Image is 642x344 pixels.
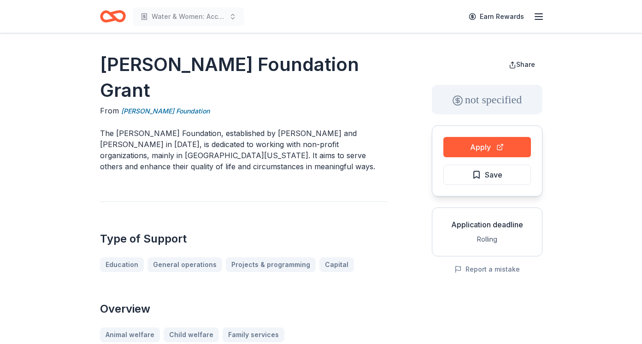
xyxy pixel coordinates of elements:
[100,128,388,172] p: The [PERSON_NAME] Foundation, established by [PERSON_NAME] and [PERSON_NAME] in [DATE], is dedica...
[463,8,530,25] a: Earn Rewards
[100,302,388,316] h2: Overview
[516,60,535,68] span: Share
[100,105,388,117] div: From
[443,165,531,185] button: Save
[147,257,222,272] a: General operations
[440,219,535,230] div: Application deadline
[100,6,126,27] a: Home
[319,257,354,272] a: Capital
[454,264,520,275] button: Report a mistake
[100,257,144,272] a: Education
[133,7,244,26] button: Water & Women: Access to Clean Water to All 10 [GEOGRAPHIC_DATA] States by 2030.
[501,55,542,74] button: Share
[443,137,531,157] button: Apply
[226,257,316,272] a: Projects & programming
[485,169,502,181] span: Save
[432,85,542,114] div: not specified
[152,11,225,22] span: Water & Women: Access to Clean Water to All 10 [GEOGRAPHIC_DATA] States by 2030.
[100,231,388,246] h2: Type of Support
[100,52,388,103] h1: [PERSON_NAME] Foundation Grant
[440,234,535,245] div: Rolling
[121,106,210,117] a: [PERSON_NAME] Foundation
